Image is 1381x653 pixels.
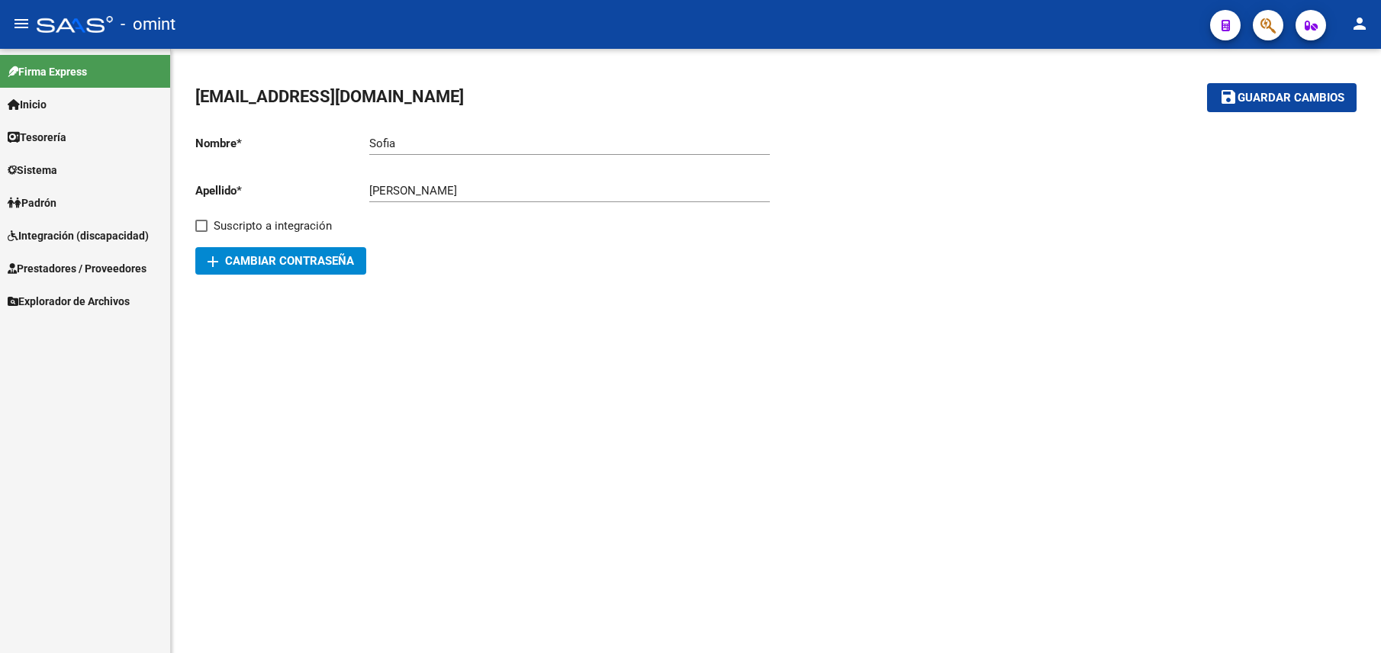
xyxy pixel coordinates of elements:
span: Prestadores / Proveedores [8,260,146,277]
span: Guardar cambios [1238,92,1344,105]
mat-icon: save [1219,88,1238,106]
mat-icon: person [1350,14,1369,33]
button: Guardar cambios [1207,83,1357,111]
span: Padrón [8,195,56,211]
iframe: Intercom live chat [1329,601,1366,638]
span: Explorador de Archivos [8,293,130,310]
p: Nombre [195,135,369,152]
span: Suscripto a integración [214,217,332,235]
mat-icon: menu [12,14,31,33]
mat-icon: add [204,253,222,271]
p: Apellido [195,182,369,199]
span: - omint [121,8,175,41]
span: Tesorería [8,129,66,146]
span: [EMAIL_ADDRESS][DOMAIN_NAME] [195,87,464,106]
span: Sistema [8,162,57,179]
button: Cambiar Contraseña [195,247,366,275]
span: Firma Express [8,63,87,80]
span: Integración (discapacidad) [8,227,149,244]
span: Cambiar Contraseña [208,254,354,268]
span: Inicio [8,96,47,113]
